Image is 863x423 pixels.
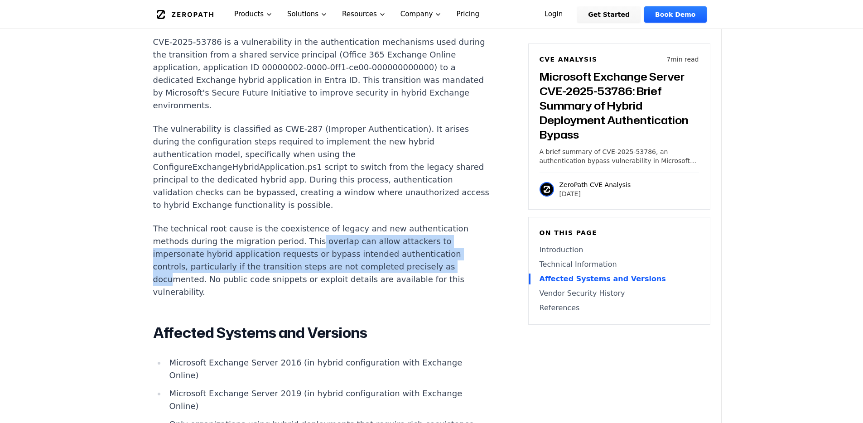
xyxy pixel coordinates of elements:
h6: CVE Analysis [540,55,598,64]
a: Technical Information [540,259,699,270]
a: Get Started [577,6,641,23]
p: ZeroPath CVE Analysis [559,180,631,189]
p: CVE-2025-53786 is a vulnerability in the authentication mechanisms used during the transition fro... [153,36,490,112]
p: 7 min read [666,55,699,64]
p: The vulnerability is classified as CWE-287 (Improper Authentication). It arises during the config... [153,123,490,211]
h2: Affected Systems and Versions [153,324,490,342]
p: A brief summary of CVE-2025-53786, an authentication bypass vulnerability in Microsoft Exchange S... [540,147,699,165]
a: Vendor Security History [540,288,699,299]
h3: Microsoft Exchange Server CVE-2025-53786: Brief Summary of Hybrid Deployment Authentication Bypass [540,69,699,142]
a: Introduction [540,245,699,255]
li: Microsoft Exchange Server 2019 (in hybrid configuration with Exchange Online) [166,387,490,413]
a: References [540,303,699,313]
a: Affected Systems and Versions [540,274,699,284]
a: Login [534,6,574,23]
li: Microsoft Exchange Server 2016 (in hybrid configuration with Exchange Online) [166,356,490,382]
a: Book Demo [644,6,706,23]
h6: On this page [540,228,699,237]
p: The technical root cause is the coexistence of legacy and new authentication methods during the m... [153,222,490,298]
p: [DATE] [559,189,631,198]
img: ZeroPath CVE Analysis [540,182,554,197]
